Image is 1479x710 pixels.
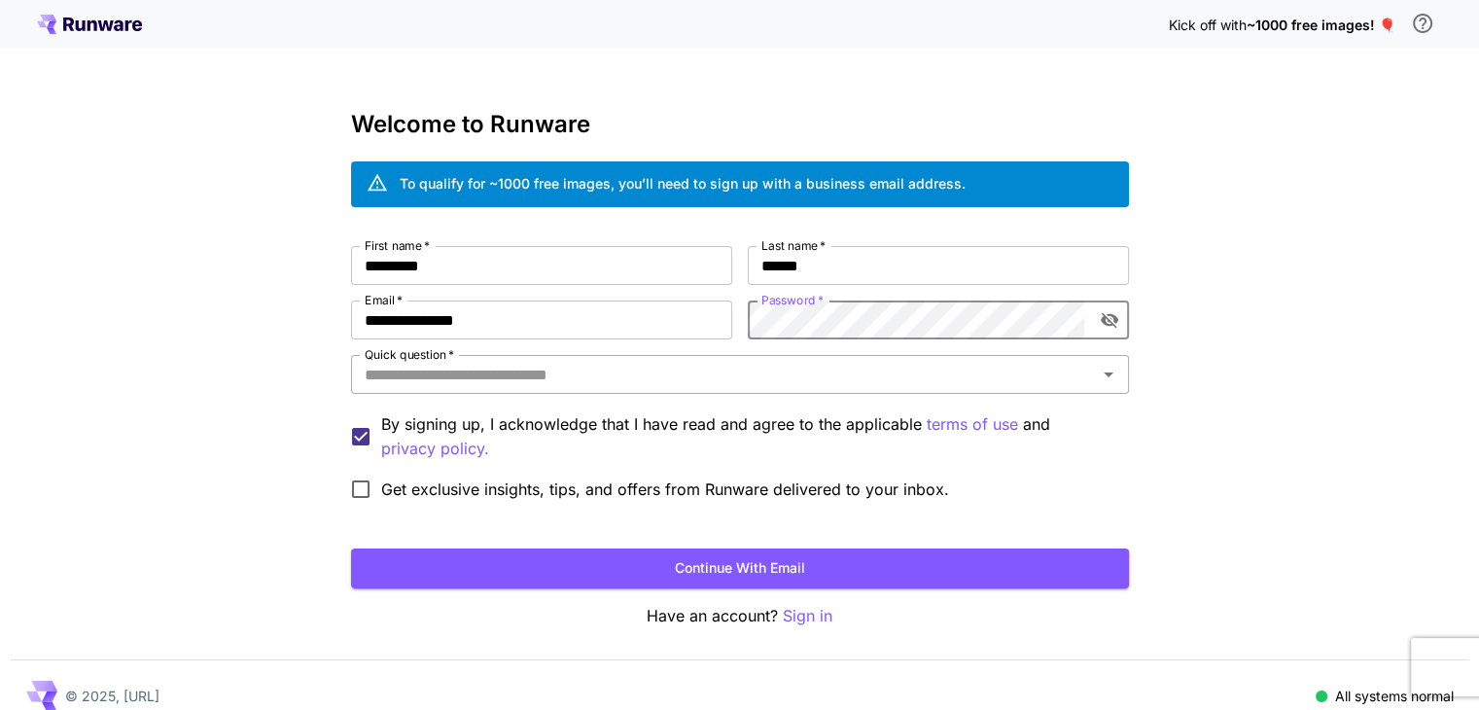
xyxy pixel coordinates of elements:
label: Quick question [365,346,454,363]
button: By signing up, I acknowledge that I have read and agree to the applicable terms of use and [381,437,489,461]
p: By signing up, I acknowledge that I have read and agree to the applicable and [381,412,1113,461]
label: Last name [761,237,826,254]
p: All systems normal [1335,686,1454,706]
button: Sign in [783,604,832,628]
p: Have an account? [351,604,1129,628]
span: Get exclusive insights, tips, and offers from Runware delivered to your inbox. [381,478,949,501]
label: Email [365,292,403,308]
label: First name [365,237,430,254]
button: Open [1095,361,1122,388]
span: ~1000 free images! 🎈 [1247,17,1395,33]
p: © 2025, [URL] [65,686,159,706]
h3: Welcome to Runware [351,111,1129,138]
p: privacy policy. [381,437,489,461]
button: By signing up, I acknowledge that I have read and agree to the applicable and privacy policy. [927,412,1018,437]
div: To qualify for ~1000 free images, you’ll need to sign up with a business email address. [400,173,966,194]
button: toggle password visibility [1092,302,1127,337]
label: Password [761,292,824,308]
button: Continue with email [351,549,1129,588]
span: Kick off with [1169,17,1247,33]
p: terms of use [927,412,1018,437]
button: In order to qualify for free credit, you need to sign up with a business email address and click ... [1403,4,1442,43]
